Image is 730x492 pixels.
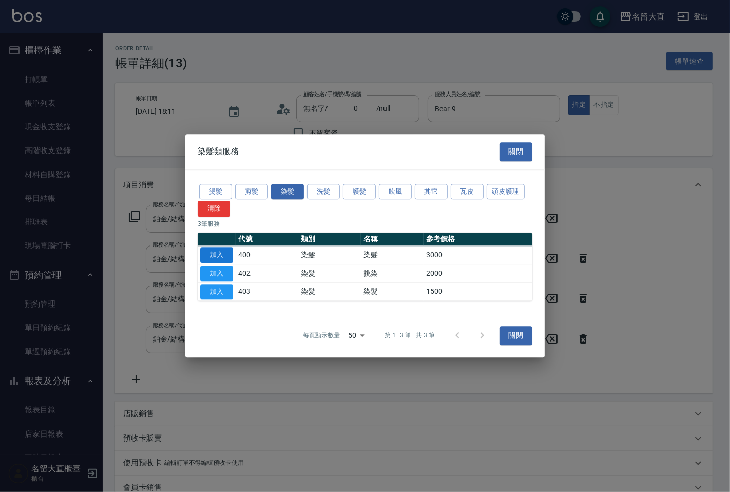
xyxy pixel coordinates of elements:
button: 護髮 [343,184,376,200]
span: 染髮類服務 [198,147,239,157]
td: 2000 [424,264,532,283]
button: 關閉 [500,142,532,161]
button: 燙髮 [199,184,232,200]
button: 染髮 [271,184,304,200]
button: 加入 [200,266,233,281]
td: 挑染 [361,264,424,283]
button: 加入 [200,284,233,300]
td: 染髮 [298,246,361,264]
button: 瓦皮 [451,184,484,200]
button: 關閉 [500,326,532,345]
button: 剪髮 [235,184,268,200]
td: 403 [236,282,298,301]
th: 類別 [298,233,361,246]
button: 加入 [200,247,233,263]
button: 洗髮 [307,184,340,200]
td: 1500 [424,282,532,301]
th: 代號 [236,233,298,246]
td: 402 [236,264,298,283]
p: 第 1–3 筆 共 3 筆 [385,331,435,340]
td: 400 [236,246,298,264]
th: 參考價格 [424,233,532,246]
button: 其它 [415,184,448,200]
td: 3000 [424,246,532,264]
button: 吹風 [379,184,412,200]
div: 50 [344,322,369,350]
th: 名稱 [361,233,424,246]
td: 染髮 [361,246,424,264]
td: 染髮 [298,282,361,301]
p: 3 筆服務 [198,219,532,229]
button: 頭皮護理 [487,184,525,200]
button: 清除 [198,201,230,217]
p: 每頁顯示數量 [303,331,340,340]
td: 染髮 [361,282,424,301]
td: 染髮 [298,264,361,283]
